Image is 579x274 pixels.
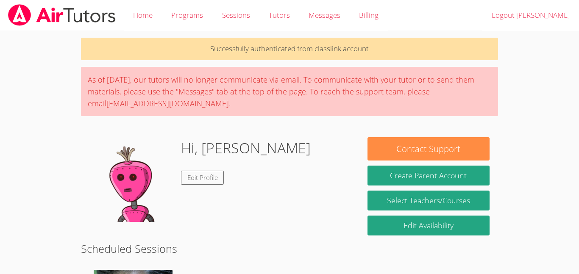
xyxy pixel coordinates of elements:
a: Select Teachers/Courses [367,191,490,210]
h2: Scheduled Sessions [81,241,498,257]
a: Edit Profile [181,171,224,185]
button: Create Parent Account [367,166,490,185]
h1: Hi, [PERSON_NAME] [181,137,311,159]
div: As of [DATE], our tutors will no longer communicate via email. To communicate with your tutor or ... [81,67,498,116]
span: Messages [309,10,340,20]
p: Successfully authenticated from classlink account [81,38,498,60]
img: airtutors_banner-c4298cdbf04f3fff15de1276eac7730deb9818008684d7c2e4769d2f7ddbe033.png [7,4,117,26]
img: default.png [89,137,174,222]
a: Edit Availability [367,216,490,235]
button: Contact Support [367,137,490,161]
